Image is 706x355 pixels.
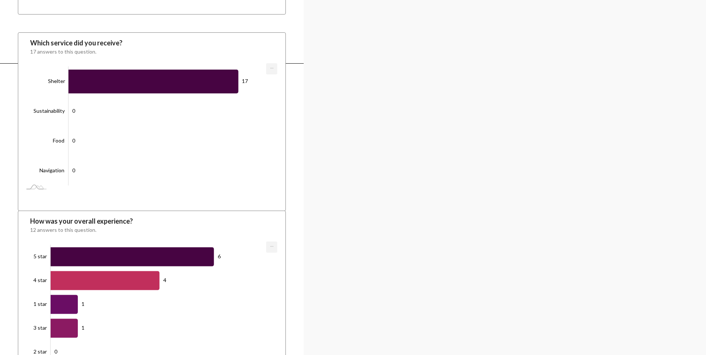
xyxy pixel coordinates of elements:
[33,348,47,355] tspan: 2 star
[53,137,64,144] tspan: Food
[39,167,64,173] tspan: Navigation
[33,66,274,186] g: Chart
[48,78,66,84] tspan: Shelter
[30,48,274,55] mat-card-subtitle: 17 answers to this question.
[33,108,65,114] tspan: Sustainability
[30,227,274,233] mat-card-subtitle: 12 answers to this question.
[54,348,58,355] tspan: 0
[82,301,84,307] tspan: 1
[72,137,76,144] tspan: 0
[30,217,274,225] mat-card-title: How was your overall experience?
[30,39,274,47] mat-card-title: Which service did you receive?
[266,242,277,248] a: Export [Press ENTER or use arrow keys to navigate]
[33,301,47,307] tspan: 1 star
[68,70,238,183] g: Series
[33,277,47,283] tspan: 4 star
[33,324,47,331] tspan: 3 star
[218,253,221,259] tspan: 6
[163,277,166,283] tspan: 4
[33,253,47,259] tspan: 5 star
[242,78,248,84] tspan: 17
[266,63,277,70] a: Export [Press ENTER or use arrow keys to navigate]
[72,108,76,114] tspan: 0
[82,324,84,331] tspan: 1
[72,167,76,173] tspan: 0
